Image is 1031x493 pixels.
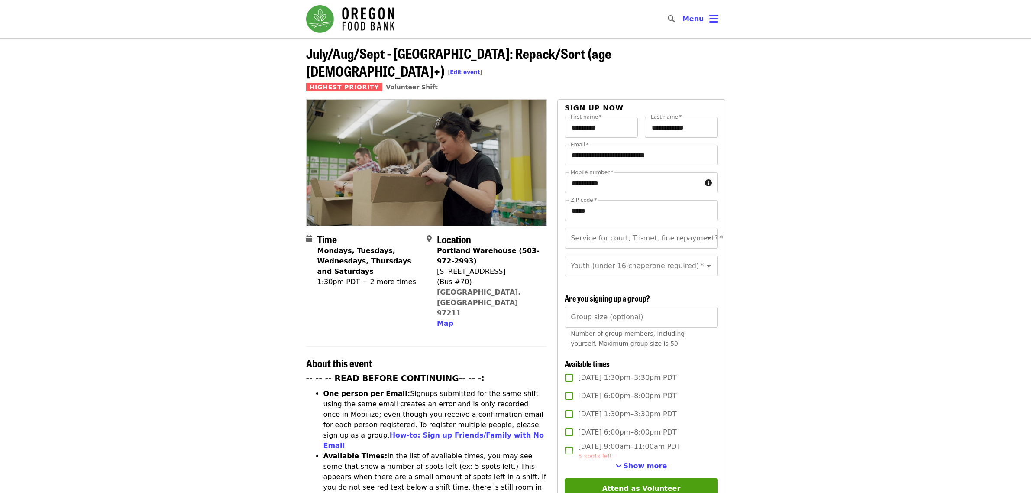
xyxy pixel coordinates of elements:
input: Last name [645,117,718,138]
span: Menu [682,15,704,23]
img: July/Aug/Sept - Portland: Repack/Sort (age 8+) organized by Oregon Food Bank [307,100,547,225]
input: ZIP code [565,200,717,221]
i: search icon [668,15,675,23]
div: 1:30pm PDT + 2 more times [317,277,420,287]
span: Time [317,231,337,246]
label: Mobile number [571,170,613,175]
button: See more timeslots [616,461,667,471]
span: Sign up now [565,104,624,112]
button: Open [703,232,715,244]
label: Last name [651,114,682,120]
input: First name [565,117,638,138]
strong: -- -- -- READ BEFORE CONTINUING-- -- -: [306,374,485,383]
img: Oregon Food Bank - Home [306,5,394,33]
strong: One person per Email: [323,389,410,398]
input: [object Object] [565,307,717,328]
label: First name [571,114,602,120]
span: 5 spots left [578,453,612,460]
label: ZIP code [571,198,597,203]
input: Email [565,145,717,165]
span: [DATE] 1:30pm–3:30pm PDT [578,373,676,383]
li: Signups submitted for the same shift using the same email creates an error and is only recorded o... [323,389,547,451]
div: (Bus #70) [437,277,540,287]
span: [DATE] 6:00pm–8:00pm PDT [578,427,676,438]
i: map-marker-alt icon [427,235,432,243]
span: [DATE] 1:30pm–3:30pm PDT [578,409,676,419]
button: Open [703,260,715,272]
a: How-to: Sign up Friends/Family with No Email [323,431,544,450]
input: Mobile number [565,172,701,193]
span: [DATE] 6:00pm–8:00pm PDT [578,391,676,401]
strong: Portland Warehouse (503-972-2993) [437,246,540,265]
button: Map [437,318,453,329]
span: Highest Priority [306,83,383,91]
label: Email [571,142,589,147]
span: Number of group members, including yourself. Maximum group size is 50 [571,330,685,347]
span: Available times [565,358,610,369]
span: Are you signing up a group? [565,292,650,304]
i: circle-info icon [705,179,712,187]
span: Show more [624,462,667,470]
a: Edit event [450,69,480,75]
a: [GEOGRAPHIC_DATA], [GEOGRAPHIC_DATA] 97211 [437,288,521,317]
strong: Mondays, Tuesdays, Wednesdays, Thursdays and Saturdays [317,246,411,276]
span: Map [437,319,453,328]
a: Volunteer Shift [386,84,438,91]
i: bars icon [709,13,718,25]
button: Toggle account menu [675,9,725,29]
i: calendar icon [306,235,312,243]
strong: Available Times: [323,452,388,460]
div: [STREET_ADDRESS] [437,266,540,277]
span: About this event [306,355,372,370]
span: [ ] [448,69,482,75]
span: [DATE] 9:00am–11:00am PDT [578,441,681,461]
span: Location [437,231,471,246]
input: Search [680,9,687,29]
span: July/Aug/Sept - [GEOGRAPHIC_DATA]: Repack/Sort (age [DEMOGRAPHIC_DATA]+) [306,43,611,81]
